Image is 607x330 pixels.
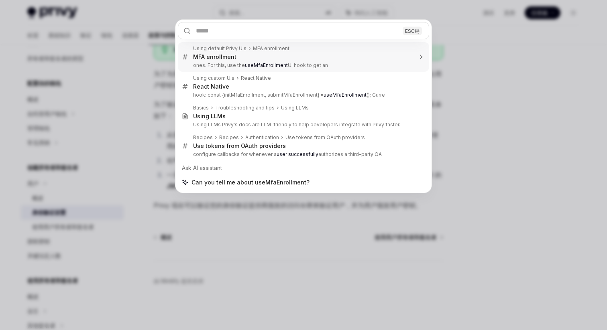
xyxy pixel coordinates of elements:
div: Ask AI assistant [178,161,429,175]
div: React Native [193,83,229,90]
p: configure callbacks for whenever a authorizes a third-party OA [193,151,412,158]
font: ESC键 [405,28,420,34]
span: Can you tell me about useMfaEnrollment? [191,178,310,186]
div: MFA enrollment [253,45,289,52]
div: Use tokens from OAuth providers [285,134,365,141]
div: MFA enrollment [193,53,236,61]
p: Using LLMs Privy's docs are LLM-friendly to help developers integrate with Privy faster. [193,121,412,128]
b: useMfaEnrollment [324,92,367,98]
div: React Native [241,75,271,81]
div: Using custom UIs [193,75,234,81]
div: Use tokens from OAuth providers [193,142,286,150]
div: Troubleshooting and tips [215,105,275,111]
div: Authentication [245,134,279,141]
div: Using LLMs [281,105,309,111]
div: Using LLMs [193,113,226,120]
p: hook: const {initMfaEnrollment, submitMfaEnrollment} = (); Curre [193,92,412,98]
div: Using default Privy UIs [193,45,246,52]
div: Basics [193,105,209,111]
div: Recipes [219,134,239,141]
p: ones. For this, use the UI hook to get an [193,62,412,69]
div: Recipes [193,134,213,141]
b: user successfully [277,151,318,157]
b: useMfaEnrollment [245,62,288,68]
